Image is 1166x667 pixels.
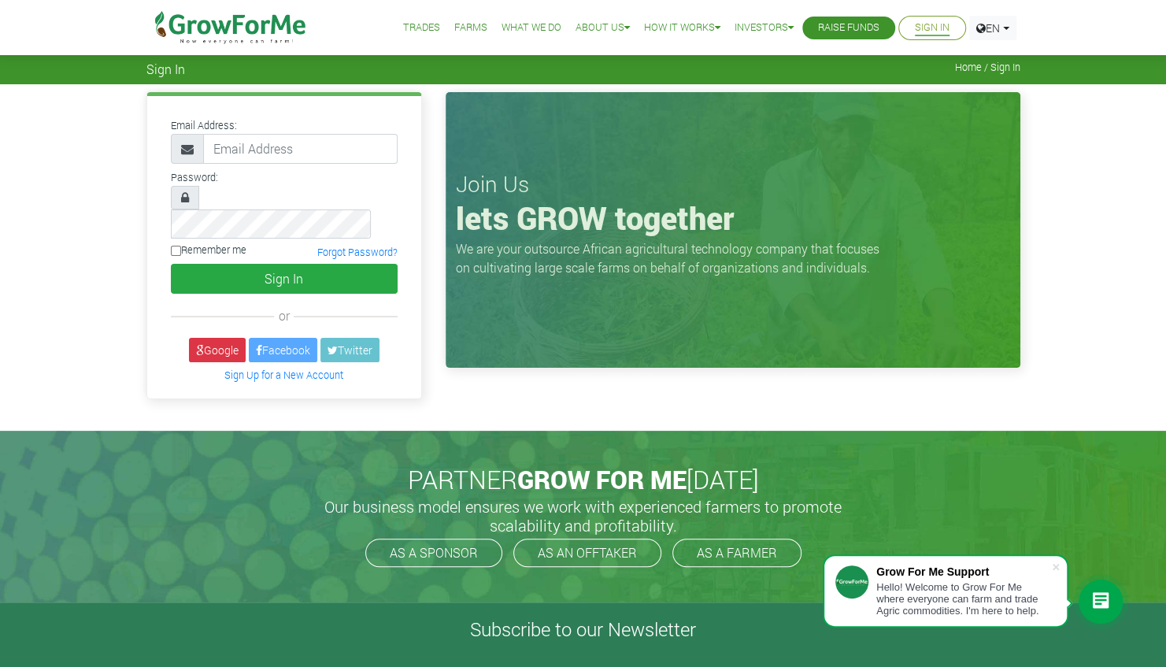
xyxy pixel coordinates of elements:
[20,618,1146,641] h4: Subscribe to our Newsletter
[224,369,343,381] a: Sign Up for a New Account
[365,539,502,567] a: AS A SPONSOR
[876,581,1051,617] div: Hello! Welcome to Grow For Me where everyone can farm and trade Agric commodities. I'm here to help.
[735,20,794,36] a: Investors
[955,61,1020,73] span: Home / Sign In
[818,20,879,36] a: Raise Funds
[171,306,398,325] div: or
[576,20,630,36] a: About Us
[456,171,1010,198] h3: Join Us
[189,338,246,362] a: Google
[171,170,218,185] label: Password:
[915,20,949,36] a: Sign In
[146,61,185,76] span: Sign In
[171,246,181,256] input: Remember me
[308,497,859,535] h5: Our business model ensures we work with experienced farmers to promote scalability and profitabil...
[513,539,661,567] a: AS AN OFFTAKER
[454,20,487,36] a: Farms
[876,565,1051,578] div: Grow For Me Support
[672,539,801,567] a: AS A FARMER
[153,465,1014,495] h2: PARTNER [DATE]
[502,20,561,36] a: What We Do
[456,199,1010,237] h1: lets GROW together
[171,264,398,294] button: Sign In
[644,20,720,36] a: How it Works
[403,20,440,36] a: Trades
[171,118,237,133] label: Email Address:
[317,246,398,259] a: Forgot Password?
[517,462,687,496] span: GROW FOR ME
[203,134,398,164] input: Email Address
[456,239,889,277] p: We are your outsource African agricultural technology company that focuses on cultivating large s...
[969,16,1016,40] a: EN
[171,243,246,258] label: Remember me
